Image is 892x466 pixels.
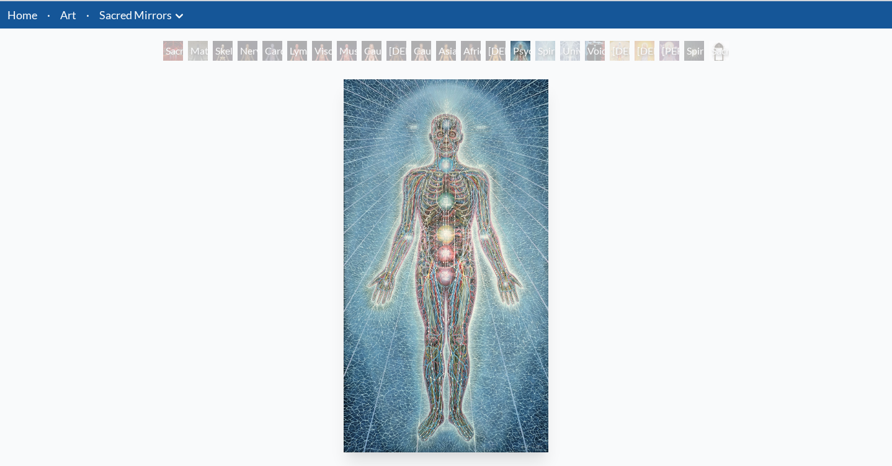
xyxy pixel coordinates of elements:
div: Nervous System [238,41,257,61]
div: [DEMOGRAPHIC_DATA] [610,41,630,61]
div: Sacred Mirrors Room, [GEOGRAPHIC_DATA] [163,41,183,61]
div: Sacred Mirrors Frame [709,41,729,61]
div: Caucasian Woman [362,41,381,61]
div: [PERSON_NAME] [659,41,679,61]
li: · [42,1,55,29]
div: Material World [188,41,208,61]
div: [DEMOGRAPHIC_DATA] Woman [386,41,406,61]
a: Art [60,6,76,24]
div: [DEMOGRAPHIC_DATA] [635,41,654,61]
div: Asian Man [436,41,456,61]
div: Viscera [312,41,332,61]
div: Lymphatic System [287,41,307,61]
div: Psychic Energy System [511,41,530,61]
div: Spiritual World [684,41,704,61]
div: Cardiovascular System [262,41,282,61]
a: Home [7,8,37,22]
div: Caucasian Man [411,41,431,61]
div: [DEMOGRAPHIC_DATA] Woman [486,41,506,61]
a: Sacred Mirrors [99,6,172,24]
div: Void Clear Light [585,41,605,61]
div: African Man [461,41,481,61]
div: Spiritual Energy System [535,41,555,61]
div: Universal Mind Lattice [560,41,580,61]
div: Skeletal System [213,41,233,61]
li: · [81,1,94,29]
div: Muscle System [337,41,357,61]
img: 14-Psychic-Energy-System-1980-Alex-Grey-watermarked.jpg [344,79,548,452]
